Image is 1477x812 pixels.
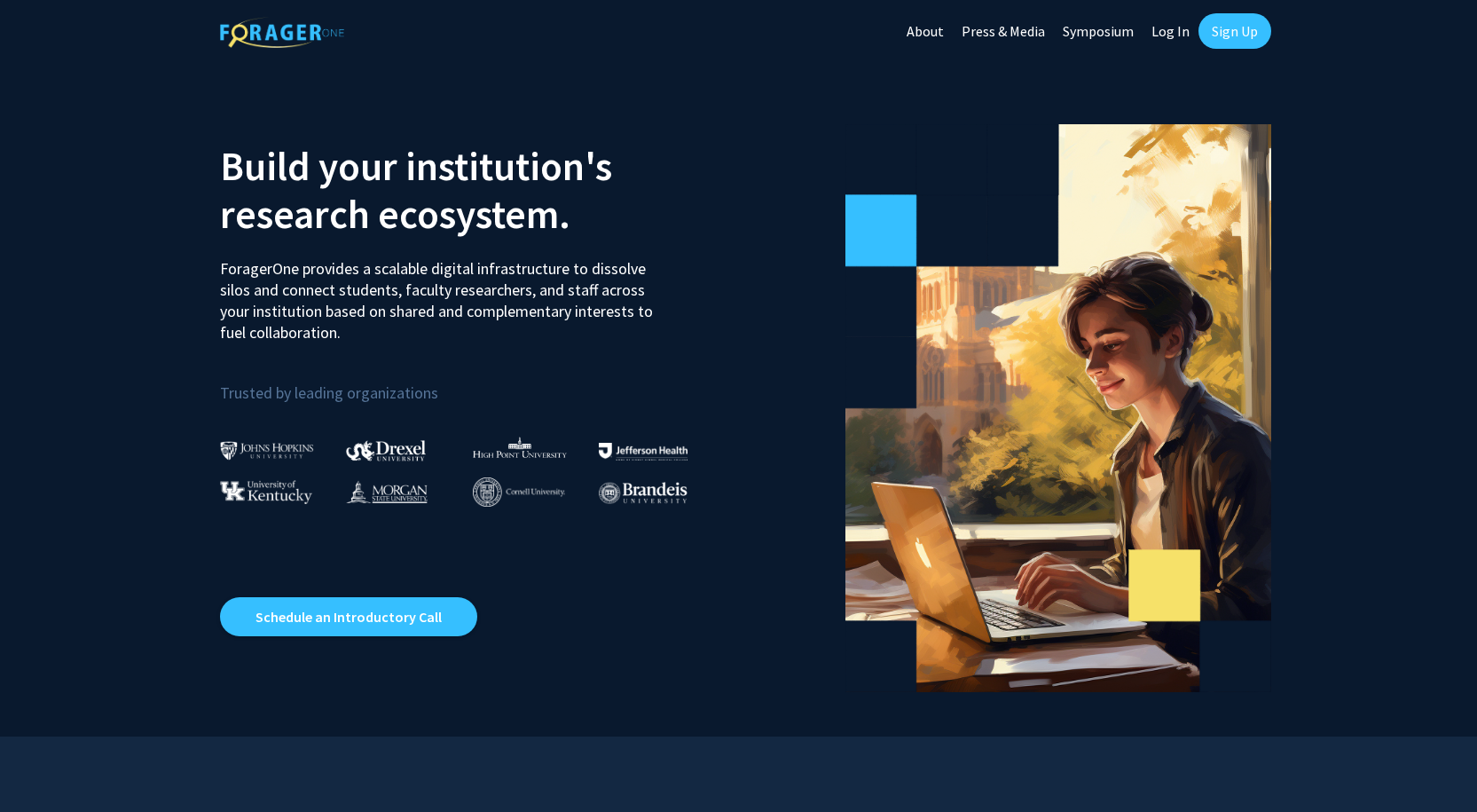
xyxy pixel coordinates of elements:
[473,437,567,458] img: High Point University
[220,597,477,636] a: Opens in a new tab
[473,477,565,507] img: Cornell University
[1198,13,1271,49] a: Sign Up
[220,245,665,343] p: ForagerOne provides a scalable digital infrastructure to dissolve silos and connect students, fac...
[346,480,428,503] img: Morgan State University
[220,358,726,406] p: Trusted by leading organizations
[220,142,726,238] h2: Build your institution's research ecosystem.
[220,17,344,48] img: ForagerOne Logo
[13,732,75,799] iframe: Chat
[220,441,314,460] img: Johns Hopkins University
[220,480,312,504] img: University of Kentucky
[346,440,426,461] img: Drexel University
[599,443,687,460] img: Thomas Jefferson University
[599,482,687,504] img: Brandeis University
